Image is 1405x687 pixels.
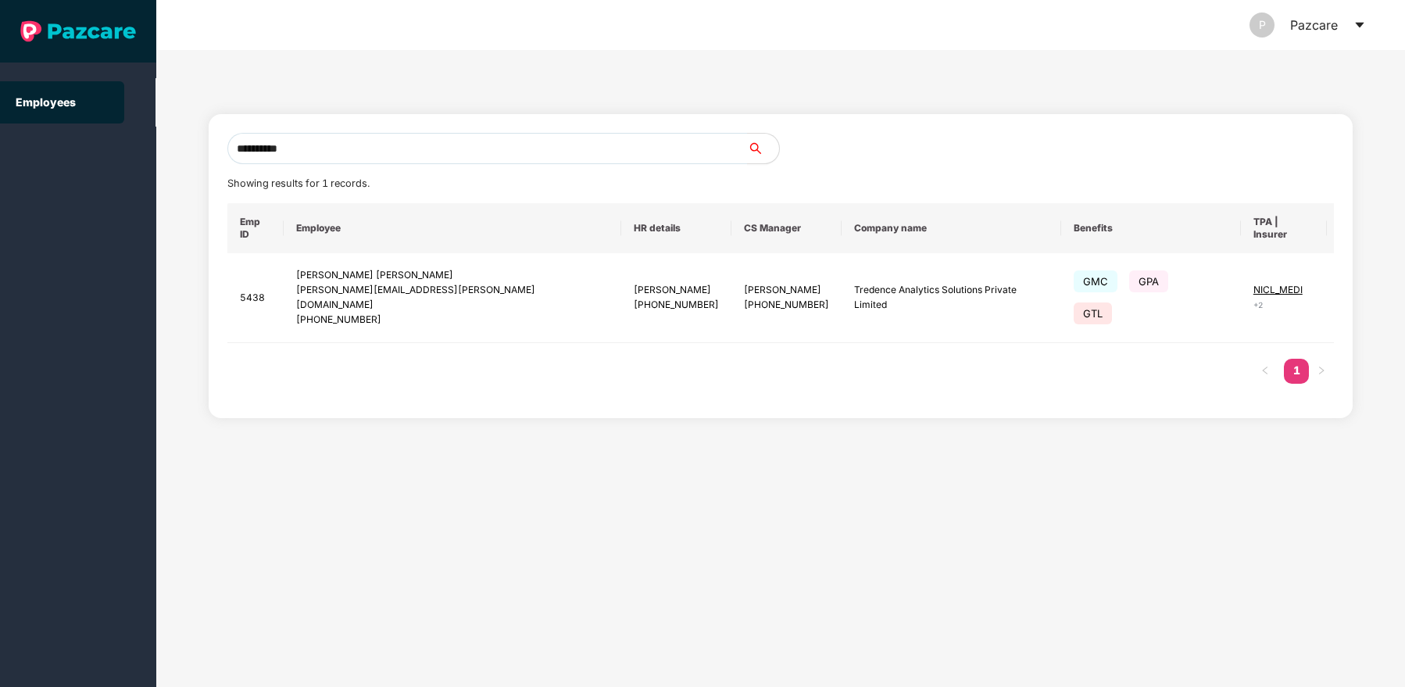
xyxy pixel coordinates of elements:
[1129,270,1168,292] span: GPA
[621,203,731,253] th: HR details
[1241,203,1327,253] th: TPA | Insurer
[731,203,842,253] th: CS Manager
[747,142,779,155] span: search
[227,253,284,343] td: 5438
[1284,359,1309,384] li: 1
[227,177,370,189] span: Showing results for 1 records.
[1260,366,1270,375] span: left
[1284,359,1309,382] a: 1
[1327,203,1385,253] th: More
[1074,302,1112,324] span: GTL
[1309,359,1334,384] button: right
[1317,366,1326,375] span: right
[1353,19,1366,31] span: caret-down
[1253,300,1263,310] span: + 2
[744,298,829,313] div: [PHONE_NUMBER]
[296,283,608,313] div: [PERSON_NAME][EMAIL_ADDRESS][PERSON_NAME][DOMAIN_NAME]
[1253,284,1303,295] span: NICL_MEDI
[284,203,620,253] th: Employee
[1259,13,1266,38] span: P
[744,283,829,298] div: [PERSON_NAME]
[1253,359,1278,384] li: Previous Page
[227,203,284,253] th: Emp ID
[16,95,76,109] a: Employees
[1309,359,1334,384] li: Next Page
[634,298,719,313] div: [PHONE_NUMBER]
[634,283,719,298] div: [PERSON_NAME]
[842,253,1061,343] td: Tredence Analytics Solutions Private Limited
[296,313,608,327] div: [PHONE_NUMBER]
[1253,359,1278,384] button: left
[747,133,780,164] button: search
[842,203,1061,253] th: Company name
[1074,270,1117,292] span: GMC
[1061,203,1241,253] th: Benefits
[296,268,608,283] div: [PERSON_NAME] [PERSON_NAME]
